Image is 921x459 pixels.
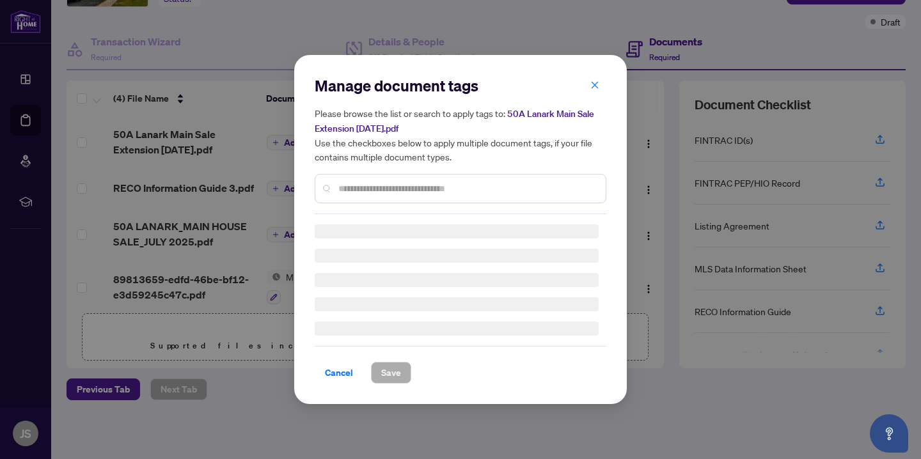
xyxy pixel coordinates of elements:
[870,414,908,453] button: Open asap
[315,362,363,384] button: Cancel
[315,106,606,164] h5: Please browse the list or search to apply tags to: Use the checkboxes below to apply multiple doc...
[315,75,606,96] h2: Manage document tags
[371,362,411,384] button: Save
[590,81,599,89] span: close
[325,362,353,383] span: Cancel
